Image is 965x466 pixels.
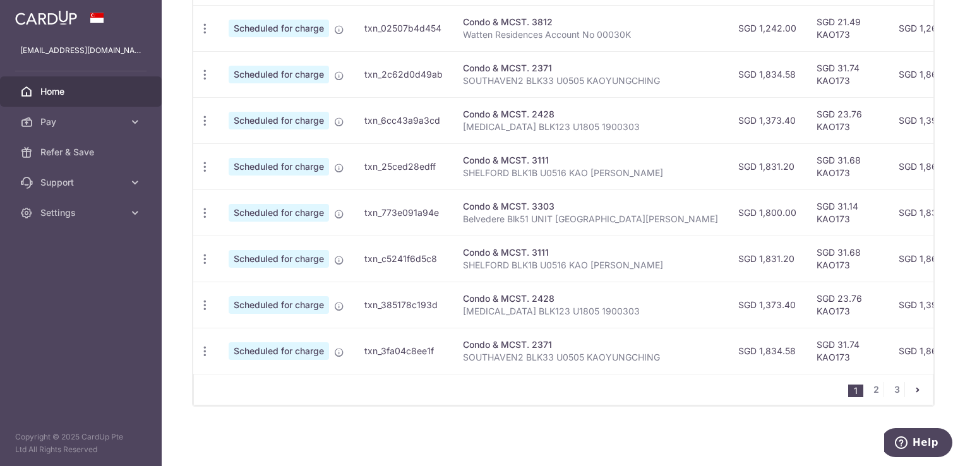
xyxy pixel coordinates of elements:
[463,16,718,28] div: Condo & MCST. 3812
[728,51,806,97] td: SGD 1,834.58
[806,282,889,328] td: SGD 23.76 KAO173
[354,328,453,374] td: txn_3fa04c8ee1f
[40,85,124,98] span: Home
[463,200,718,213] div: Condo & MCST. 3303
[889,382,904,397] a: 3
[806,97,889,143] td: SGD 23.76 KAO173
[463,351,718,364] p: SOUTHAVEN2 BLK33 U0505 KAOYUNGCHING
[229,66,329,83] span: Scheduled for charge
[463,338,718,351] div: Condo & MCST. 2371
[354,51,453,97] td: txn_2c62d0d49ab
[354,97,453,143] td: txn_6cc43a9a3cd
[40,206,124,219] span: Settings
[463,121,718,133] p: [MEDICAL_DATA] BLK123 U1805 1900303
[728,5,806,51] td: SGD 1,242.00
[229,342,329,360] span: Scheduled for charge
[806,236,889,282] td: SGD 31.68 KAO173
[354,143,453,189] td: txn_25ced28edff
[354,236,453,282] td: txn_c5241f6d5c8
[848,385,863,397] li: 1
[806,189,889,236] td: SGD 31.14 KAO173
[229,158,329,176] span: Scheduled for charge
[354,5,453,51] td: txn_02507b4d454
[229,112,329,129] span: Scheduled for charge
[463,305,718,318] p: [MEDICAL_DATA] BLK123 U1805 1900303
[728,328,806,374] td: SGD 1,834.58
[848,374,933,405] nav: pager
[354,189,453,236] td: txn_773e091a94e
[728,236,806,282] td: SGD 1,831.20
[463,108,718,121] div: Condo & MCST. 2428
[463,292,718,305] div: Condo & MCST. 2428
[806,328,889,374] td: SGD 31.74 KAO173
[20,44,141,57] p: [EMAIL_ADDRESS][DOMAIN_NAME]
[15,10,77,25] img: CardUp
[884,428,952,460] iframe: Opens a widget where you can find more information
[463,62,718,75] div: Condo & MCST. 2371
[728,189,806,236] td: SGD 1,800.00
[229,20,329,37] span: Scheduled for charge
[728,97,806,143] td: SGD 1,373.40
[806,143,889,189] td: SGD 31.68 KAO173
[728,282,806,328] td: SGD 1,373.40
[463,154,718,167] div: Condo & MCST. 3111
[229,250,329,268] span: Scheduled for charge
[463,75,718,87] p: SOUTHAVEN2 BLK33 U0505 KAOYUNGCHING
[229,204,329,222] span: Scheduled for charge
[463,167,718,179] p: SHELFORD BLK1B U0516 KAO [PERSON_NAME]
[463,246,718,259] div: Condo & MCST. 3111
[40,116,124,128] span: Pay
[463,259,718,272] p: SHELFORD BLK1B U0516 KAO [PERSON_NAME]
[463,28,718,41] p: Watten Residences Account No 00030K
[354,282,453,328] td: txn_385178c193d
[806,51,889,97] td: SGD 31.74 KAO173
[40,176,124,189] span: Support
[40,146,124,158] span: Refer & Save
[868,382,884,397] a: 2
[229,296,329,314] span: Scheduled for charge
[728,143,806,189] td: SGD 1,831.20
[806,5,889,51] td: SGD 21.49 KAO173
[463,213,718,225] p: Belvedere Blk51 UNIT [GEOGRAPHIC_DATA][PERSON_NAME]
